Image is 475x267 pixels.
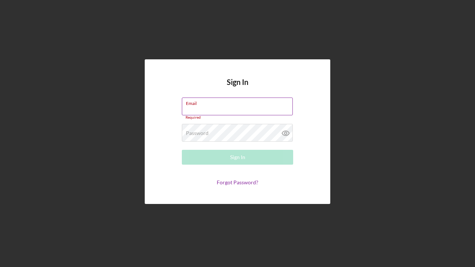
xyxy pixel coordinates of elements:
[186,98,293,106] label: Email
[186,130,209,136] label: Password
[217,179,258,185] a: Forgot Password?
[230,150,245,165] div: Sign In
[182,115,293,120] div: Required
[227,78,248,98] h4: Sign In
[182,150,293,165] button: Sign In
